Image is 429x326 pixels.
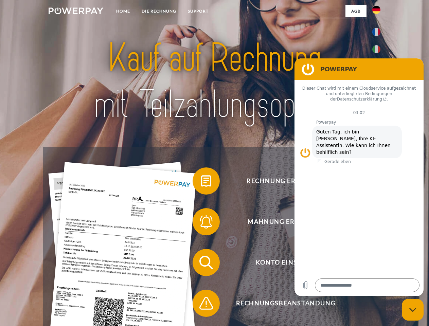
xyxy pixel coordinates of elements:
[372,28,380,36] img: fr
[198,173,215,189] img: qb_bill.svg
[193,290,369,317] button: Rechnungsbeanstandung
[372,45,380,53] img: it
[49,7,103,14] img: logo-powerpay-white.svg
[198,254,215,271] img: qb_search.svg
[372,6,380,14] img: de
[402,299,424,321] iframe: Schaltfläche zum Öffnen des Messaging-Fensters; Konversation läuft
[65,33,364,130] img: title-powerpay_de.svg
[110,5,136,17] a: Home
[198,295,215,312] img: qb_warning.svg
[193,249,369,276] button: Konto einsehen
[198,213,215,230] img: qb_bell.svg
[136,5,182,17] a: DIE RECHNUNG
[193,208,369,235] button: Mahnung erhalten?
[202,290,369,317] span: Rechnungsbeanstandung
[275,17,367,29] a: AGB (Kauf auf Rechnung)
[294,58,424,296] iframe: Messaging-Fenster
[182,5,214,17] a: SUPPORT
[202,249,369,276] span: Konto einsehen
[202,167,369,195] span: Rechnung erhalten?
[193,167,369,195] button: Rechnung erhalten?
[345,5,367,17] a: agb
[202,208,369,235] span: Mahnung erhalten?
